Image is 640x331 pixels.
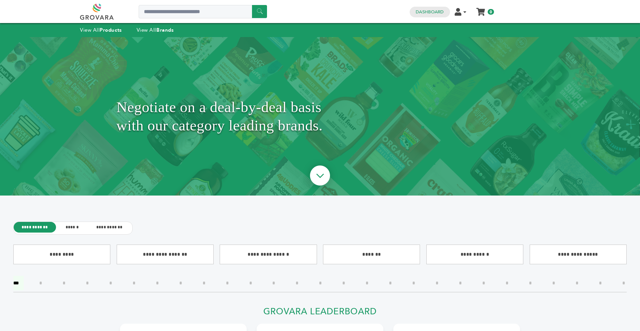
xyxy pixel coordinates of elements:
[477,6,485,13] a: My Cart
[488,9,494,15] span: 0
[116,54,524,179] h1: Negotiate on a deal-by-deal basis with our category leading brands.
[137,27,174,33] a: View AllBrands
[80,27,122,33] a: View AllProducts
[156,27,174,33] strong: Brands
[302,159,338,194] img: ourBrandsHeroArrow.png
[100,27,122,33] strong: Products
[416,9,444,15] a: Dashboard
[139,5,267,18] input: Search a product or brand...
[120,306,520,321] h2: Grovara Leaderboard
